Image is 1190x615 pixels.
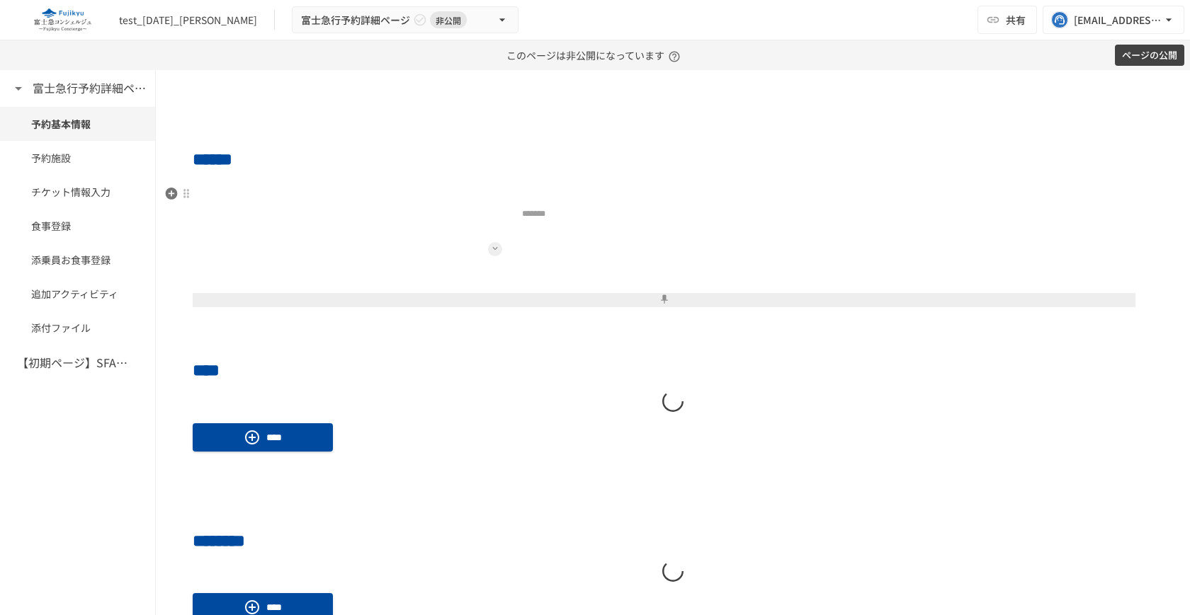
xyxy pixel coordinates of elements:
[1074,11,1162,29] div: [EMAIL_ADDRESS][DOMAIN_NAME]
[31,116,124,132] span: 予約基本情報
[301,11,410,29] span: 富士急行予約詳細ページ
[17,8,108,31] img: eQeGXtYPV2fEKIA3pizDiVdzO5gJTl2ahLbsPaD2E4R
[33,79,146,98] h6: 富士急行予約詳細ページ
[31,286,124,301] span: 追加アクティビティ
[1043,6,1184,34] button: [EMAIL_ADDRESS][DOMAIN_NAME]
[977,6,1037,34] button: 共有
[31,150,124,166] span: 予約施設
[31,252,124,268] span: 添乗員お食事登録
[1115,45,1184,67] button: ページの公開
[31,218,124,234] span: 食事登録
[292,6,518,34] button: 富士急行予約詳細ページ非公開
[31,184,124,200] span: チケット情報入力
[31,320,124,335] span: 添付ファイル
[430,13,467,28] span: 非公開
[1006,12,1026,28] span: 共有
[119,13,257,28] div: test_[DATE]_[PERSON_NAME]
[17,354,130,372] h6: 【初期ページ】SFAの会社同期
[506,40,684,70] p: このページは非公開になっています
